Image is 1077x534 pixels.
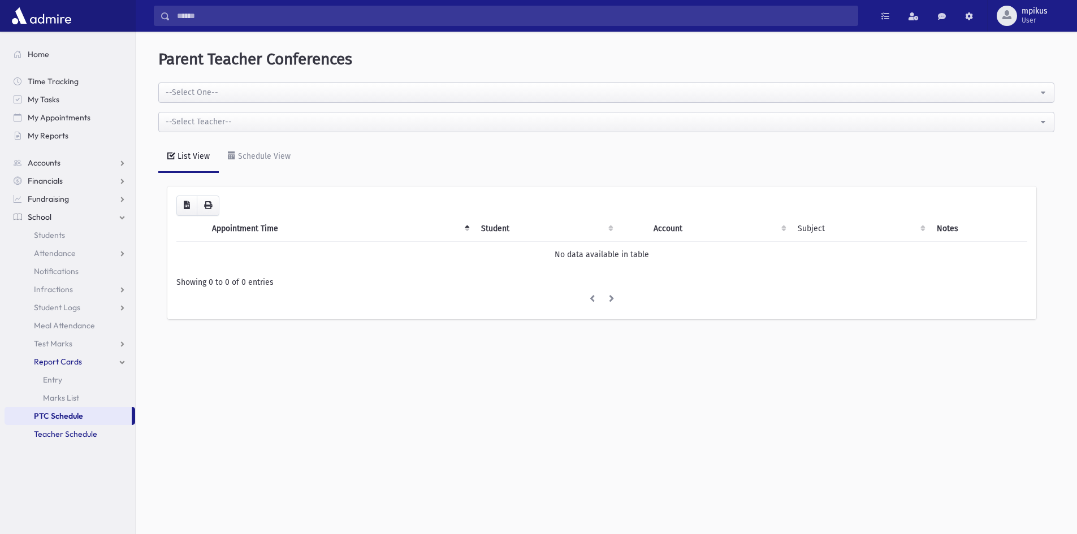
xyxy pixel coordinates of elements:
a: Meal Attendance [5,316,135,335]
span: Notifications [34,266,79,276]
a: Report Cards [5,353,135,371]
span: Teacher Schedule [34,429,97,439]
span: Fundraising [28,194,69,204]
a: Time Tracking [5,72,135,90]
button: Print [197,196,219,216]
a: List View [158,141,219,173]
a: My Appointments [5,108,135,127]
th: Appointment Time: activate to sort column descending [205,216,474,242]
a: Infractions [5,280,135,298]
a: Accounts [5,154,135,172]
button: --Select Teacher-- [158,112,1054,132]
span: My Reports [28,131,68,141]
button: --Select One-- [158,83,1054,103]
a: Student Logs [5,298,135,316]
span: Attendance [34,248,76,258]
span: Marks List [43,393,79,403]
a: Home [5,45,135,63]
div: Schedule View [236,151,291,161]
span: mpikus [1022,7,1048,16]
a: Financials [5,172,135,190]
span: Student Logs [34,302,80,312]
span: Students [34,230,65,240]
span: Test Marks [34,338,72,349]
span: School [28,212,51,222]
span: Financials [28,176,63,186]
span: User [1022,16,1048,25]
span: Meal Attendance [34,320,95,331]
a: Entry [5,371,135,389]
span: Parent Teacher Conferences [158,50,352,68]
a: Attendance [5,244,135,262]
button: CSV [176,196,197,216]
input: Search [170,6,858,26]
a: Notifications [5,262,135,280]
a: Teacher Schedule [5,425,135,443]
span: Accounts [28,158,60,168]
span: Infractions [34,284,73,294]
span: Home [28,49,49,59]
a: PTC Schedule [5,407,132,425]
span: Time Tracking [28,76,79,86]
a: Marks List [5,389,135,407]
a: School [5,208,135,226]
td: Subject: activate to sort column ascending [791,216,930,242]
span: PTC Schedule [34,411,83,421]
th: Account: activate to sort column ascending [647,216,791,242]
th: Notes [930,216,1027,242]
img: AdmirePro [9,5,74,27]
span: Entry [43,375,62,385]
th: Student: activate to sort column ascending [474,216,618,242]
a: Students [5,226,135,244]
a: Fundraising [5,190,135,208]
div: --Select Teacher-- [166,116,1038,128]
div: List View [175,151,210,161]
td: No data available in table [176,241,1027,267]
div: Showing 0 to 0 of 0 entries [176,276,1027,288]
div: --Select One-- [166,86,1038,98]
a: Test Marks [5,335,135,353]
span: My Tasks [28,94,59,105]
a: My Reports [5,127,135,145]
a: My Tasks [5,90,135,108]
a: Schedule View [219,141,300,173]
span: My Appointments [28,112,90,123]
span: Report Cards [34,357,82,367]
